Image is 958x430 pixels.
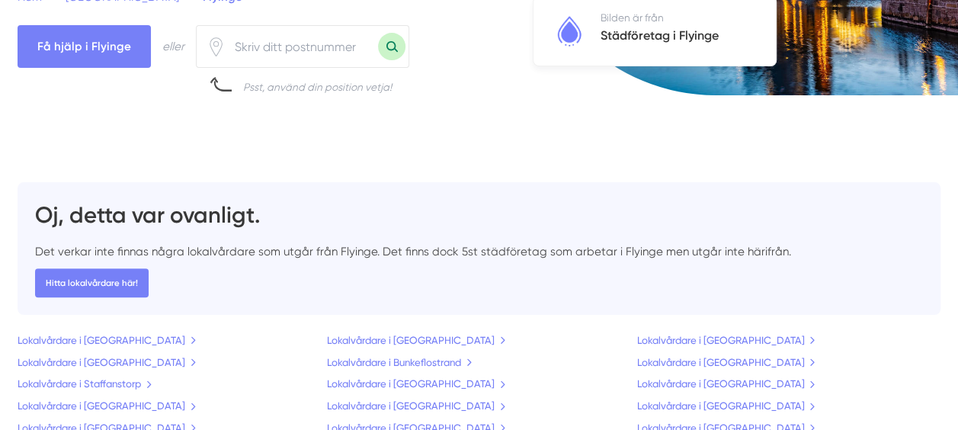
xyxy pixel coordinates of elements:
[207,37,226,56] svg: Pin / Karta
[35,242,924,261] p: Det verkar inte finnas några lokalvårdare som utgår från Flyinge. Det finns dock 5st städföretag ...
[327,355,473,371] a: Lokalvårdare i Bunkeflostrand
[327,332,506,348] a: Lokalvårdare i [GEOGRAPHIC_DATA]
[327,398,506,414] a: Lokalvårdare i [GEOGRAPHIC_DATA]
[35,268,149,297] a: Hitta lokalvårdare här!
[226,30,378,63] input: Skriv ditt postnummer
[636,376,815,392] a: Lokalvårdare i [GEOGRAPHIC_DATA]
[327,376,506,392] a: Lokalvårdare i [GEOGRAPHIC_DATA]
[636,355,815,371] a: Lokalvårdare i [GEOGRAPHIC_DATA]
[600,11,663,24] span: Bilden är från
[162,37,184,56] div: eller
[600,26,729,48] h5: Städföretag i Flyinge
[18,376,152,392] a: Lokalvårdare i Staffanstorp
[18,398,197,414] a: Lokalvårdare i [GEOGRAPHIC_DATA]
[378,33,405,60] button: Sök med postnummer
[636,398,815,414] a: Lokalvårdare i [GEOGRAPHIC_DATA]
[550,12,588,50] img: Städföretag i Flyinge logotyp
[18,25,151,68] span: Få hjälp i Flyinge
[18,355,197,371] a: Lokalvårdare i [GEOGRAPHIC_DATA]
[636,332,815,348] a: Lokalvårdare i [GEOGRAPHIC_DATA]
[207,37,226,56] span: Klicka för att använda din position.
[243,80,392,95] div: Psst, använd din position vetja!
[35,200,924,242] h2: Oj, detta var ovanligt.
[18,332,197,348] a: Lokalvårdare i [GEOGRAPHIC_DATA]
